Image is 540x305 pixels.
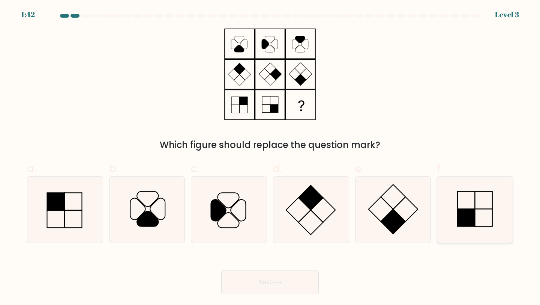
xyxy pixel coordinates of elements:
span: b. [109,161,118,176]
span: d. [273,161,282,176]
div: 1:42 [21,9,35,20]
span: e. [355,161,363,176]
div: Which figure should replace the question mark? [31,138,508,152]
span: a. [27,161,36,176]
button: Next [221,270,319,294]
div: Level 3 [495,9,519,20]
span: f. [437,161,442,176]
span: c. [191,161,199,176]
